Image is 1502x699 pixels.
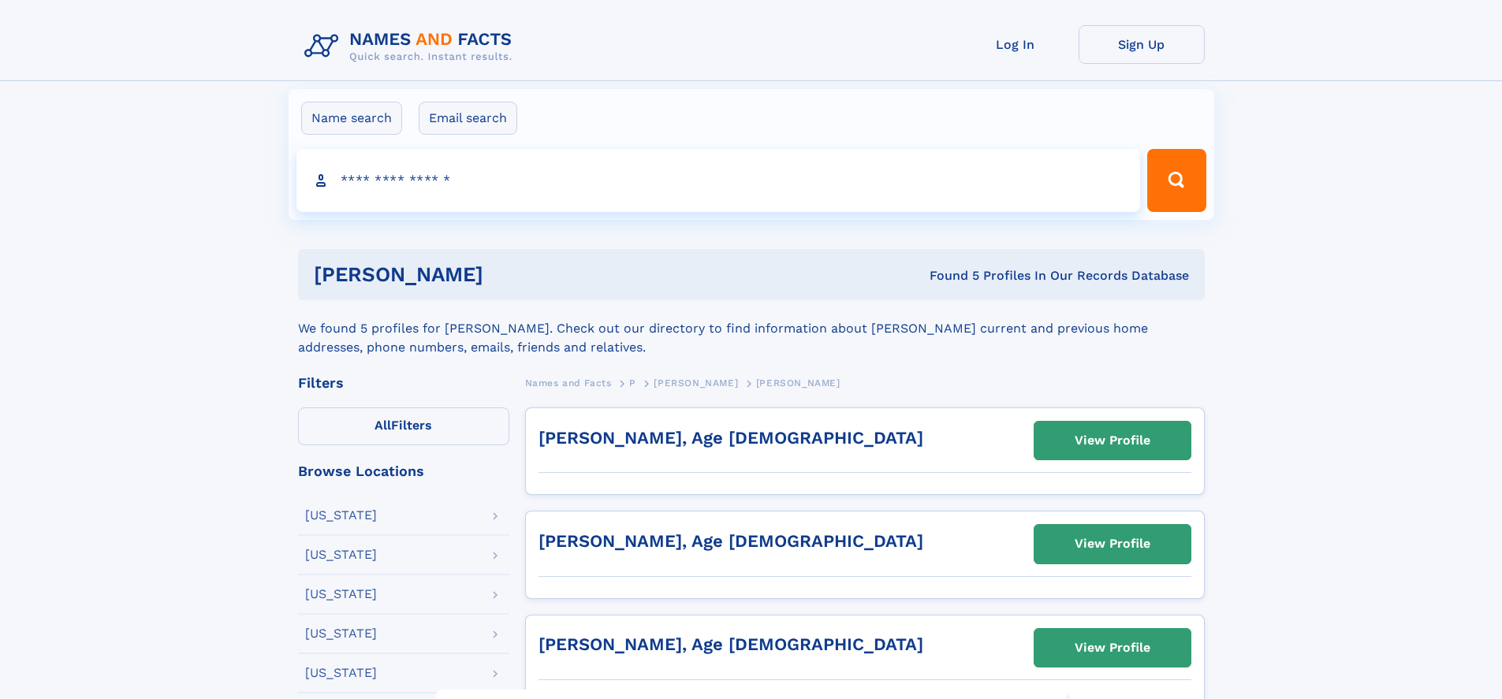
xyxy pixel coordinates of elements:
[301,102,402,135] label: Name search
[1075,422,1150,459] div: View Profile
[305,627,377,640] div: [US_STATE]
[706,267,1189,284] div: Found 5 Profiles In Our Records Database
[756,377,840,389] span: [PERSON_NAME]
[296,149,1141,212] input: search input
[1079,25,1205,64] a: Sign Up
[298,376,509,390] div: Filters
[1147,149,1206,212] button: Search Button
[314,265,706,284] h1: [PERSON_NAME]
[1034,629,1191,667] a: View Profile
[305,509,377,522] div: [US_STATE]
[298,407,509,445] label: Filters
[952,25,1079,64] a: Log In
[629,373,636,392] a: P
[654,373,738,392] a: [PERSON_NAME]
[1034,525,1191,563] a: View Profile
[298,464,509,478] div: Browse Locations
[298,300,1205,357] div: We found 5 profiles for [PERSON_NAME]. Check out our directory to find information about [PERSON_...
[539,428,923,448] a: [PERSON_NAME], Age [DEMOGRAPHIC_DATA]
[305,548,377,561] div: [US_STATE]
[654,377,738,389] span: [PERSON_NAME]
[525,373,612,392] a: Names and Facts
[419,102,517,135] label: Email search
[375,418,391,433] span: All
[305,667,377,679] div: [US_STATE]
[1075,630,1150,666] div: View Profile
[305,588,377,600] div: [US_STATE]
[1034,422,1191,459] a: View Profile
[298,25,525,68] img: Logo Names and Facts
[539,531,923,551] a: [PERSON_NAME], Age [DEMOGRAPHIC_DATA]
[1075,526,1150,562] div: View Profile
[629,377,636,389] span: P
[539,634,923,654] a: [PERSON_NAME], Age [DEMOGRAPHIC_DATA]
